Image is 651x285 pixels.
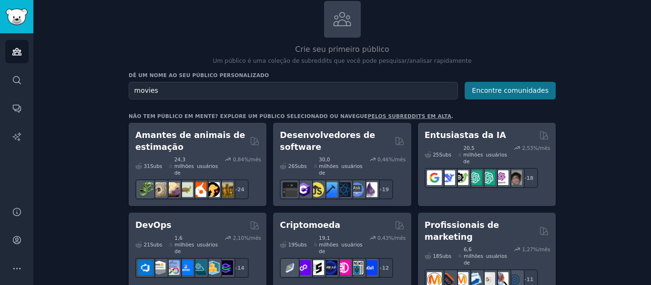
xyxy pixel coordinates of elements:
font: Não tem público em mente? Explore um público selecionado ou navegue [129,113,368,119]
font: 21 [144,242,150,247]
font: Crie seu primeiro público [295,45,389,54]
img: herpetologia [138,182,153,197]
img: Pergunte à Ciência da Computação [349,182,364,197]
img: aws_cdk [205,260,220,275]
img: Docker_DevOps [165,260,180,275]
img: Busca Profunda [440,170,455,185]
img: engenharia de plataforma [192,260,206,275]
font: 1,27 [522,246,533,252]
font: 30,0 milhões de [319,157,338,176]
img: Programação iOS [323,182,337,197]
font: Subs [150,242,162,247]
img: CriptoNotícias [349,260,364,275]
font: 24 [237,187,244,192]
font: %/mês [244,235,261,241]
font: 14 [237,265,244,271]
font: 19 [288,242,295,247]
img: prompts_do_chatgpt_ [480,170,495,185]
font: Um público é uma coleção de subreddits que você pode pesquisar/analisar rapidamente [213,58,472,64]
img: Logotipo do GummySearch [6,9,28,25]
font: usuários [486,152,507,157]
font: 26 [288,163,295,169]
font: 31 [144,163,150,169]
font: 24,3 milhões de [174,157,194,176]
font: + [378,265,382,271]
img: Links DevOps [178,260,193,275]
font: usuários [341,163,362,169]
font: Dê um nome ao seu público personalizado [129,72,269,78]
font: usuários [341,242,362,247]
font: 18 [433,253,439,259]
font: + [378,187,382,192]
font: 12 [382,265,389,271]
font: Entusiastas da IA [425,130,506,140]
img: calopsita [192,182,206,197]
font: Subs [439,253,451,259]
font: %/mês [244,157,261,162]
img: tartaruga [178,182,193,197]
font: DevOps [135,220,172,230]
img: 0xPolígono [296,260,311,275]
font: 2,10 [233,235,244,241]
img: OpenAIDev [494,170,509,185]
img: bola python [152,182,166,197]
img: reativo nativo [336,182,351,197]
font: 11 [527,276,534,282]
font: Profissionais de marketing [425,220,499,242]
img: Design do prompt do chatgpt [467,170,482,185]
font: usuários [197,242,218,247]
font: Amantes de animais de estimação [135,130,245,152]
font: Subs [150,163,162,169]
img: azuredevops [138,260,153,275]
font: 1,6 milhões de [174,235,194,254]
font: 20,5 milhões de [463,145,483,164]
img: PetAdvice [205,182,220,197]
img: GoogleGeminiAI [427,170,442,185]
font: 19,1 milhões de [319,235,338,254]
font: 0,46 [377,157,388,162]
font: 6,6 milhões de [464,246,483,265]
font: usuários [197,163,218,169]
font: Criptomoeda [280,220,340,230]
img: defiblockchain [336,260,351,275]
img: definição_ [363,260,377,275]
a: pelos subreddits em alta [368,113,452,119]
img: Engenheiros de plataforma [218,260,233,275]
img: aprenda javascript [309,182,324,197]
img: software [283,182,297,197]
font: %/mês [388,157,406,162]
font: %/mês [533,145,550,151]
img: participante da etnia [309,260,324,275]
font: . [451,113,453,119]
font: 0,43 [377,235,388,241]
font: %/mês [533,246,550,252]
button: Encontre comunidades [465,82,556,99]
font: 18 [527,175,534,181]
font: 2,53 [522,145,533,151]
font: usuários [486,253,507,259]
img: lagartixas-leopardo [165,182,180,197]
img: web3 [323,260,337,275]
img: elixir [363,182,377,197]
img: raça de cachorro [218,182,233,197]
img: Inteligência Artificial [507,170,522,185]
img: finanças étnicas [283,260,297,275]
font: Desenvolvedores de software [280,130,375,152]
img: Especialistas Certificados pela AWS [152,260,166,275]
font: Subs [295,242,306,247]
img: Catálogo de ferramentas de IA [454,170,468,185]
font: Subs [295,163,306,169]
font: Subs [439,152,451,157]
input: Escolha um nome curto, como "Profissionais de Marketing Digital" ou "Cineastas" [129,82,458,99]
font: Encontre comunidades [472,87,549,94]
font: 19 [382,187,389,192]
img: c sustenido [296,182,311,197]
font: 0,84 [233,157,244,162]
font: %/mês [388,235,406,241]
font: 25 [433,152,439,157]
